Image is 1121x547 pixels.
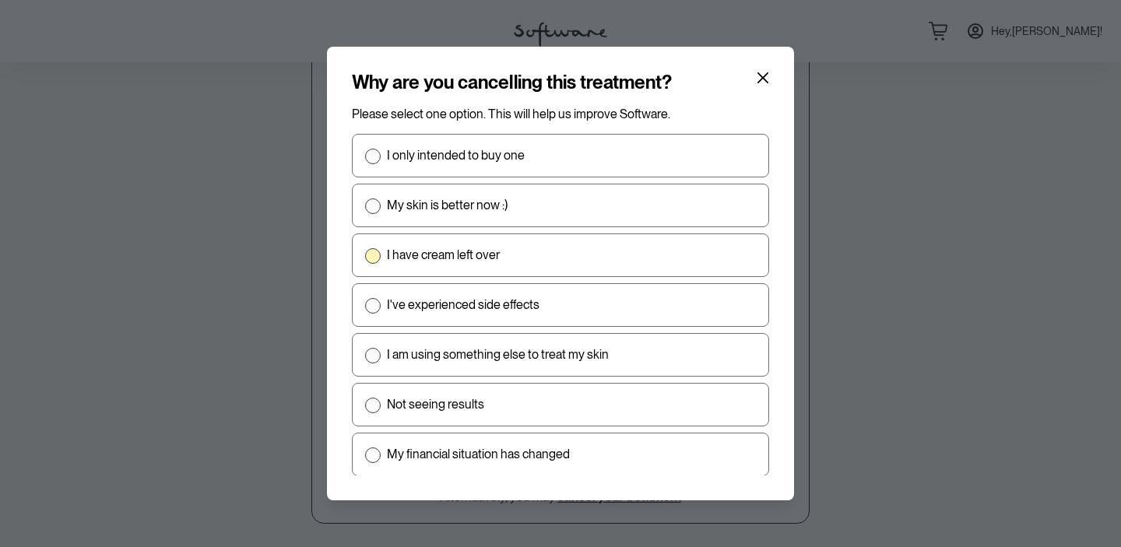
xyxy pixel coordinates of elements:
[387,198,508,212] p: My skin is better now :)
[352,107,769,121] p: Please select one option. This will help us improve Software .
[387,347,609,362] p: I am using something else to treat my skin
[387,148,525,163] p: I only intended to buy one
[750,65,775,90] button: Close
[387,247,500,262] p: I have cream left over
[387,297,539,312] p: I've experienced side effects
[387,447,570,461] p: My financial situation has changed
[352,72,672,94] h4: Why are you cancelling this treatment?
[387,397,484,412] p: Not seeing results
